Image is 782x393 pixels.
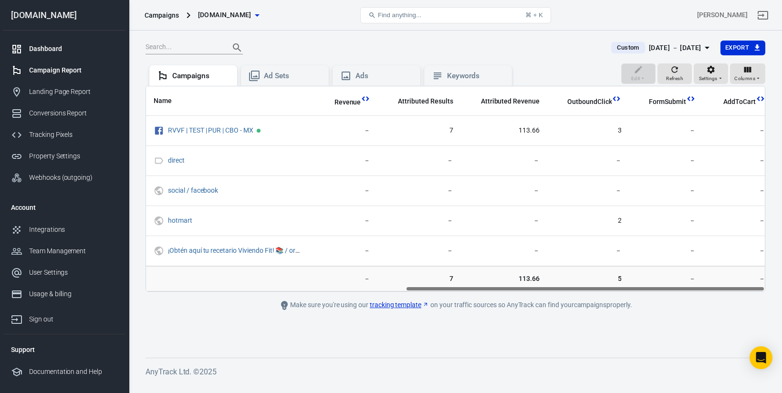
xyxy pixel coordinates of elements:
[711,97,756,107] span: AddToCart
[168,186,218,194] a: social / facebook
[29,173,118,183] div: Webhooks (outgoing)
[386,126,453,135] span: 7
[3,219,125,240] a: Integrations
[723,97,756,107] span: AddToCart
[711,246,765,256] span: －
[711,186,765,196] span: －
[555,97,612,107] span: OutboundClick
[29,44,118,54] div: Dashboard
[322,126,371,135] span: －
[146,366,765,378] h6: AnyTrack Ltd. © 2025
[481,97,540,106] span: Attributed Revenue
[649,97,686,107] span: FormSubmit
[3,11,125,20] div: [DOMAIN_NAME]
[322,186,371,196] span: －
[168,247,343,254] a: ¡Obtén aquí tu recetario Viviendo Fit! 📚 / organic / beacons
[322,156,371,165] span: －
[386,156,453,165] span: －
[3,60,125,81] a: Campaign Report
[636,186,696,196] span: －
[386,216,453,226] span: －
[370,300,429,310] a: tracking template
[168,156,185,164] a: direct
[3,338,125,361] li: Support
[241,300,670,311] div: Make sure you're using our on your traffic sources so AnyTrack can find your campaigns properly.
[168,217,194,224] span: hotmart
[555,126,621,135] span: 3
[168,157,186,164] span: direct
[711,216,765,226] span: －
[355,71,413,81] div: Ads
[322,274,371,283] span: －
[334,98,361,107] span: Revenue
[481,95,540,107] span: The total revenue attributed according to your ad network (Facebook, Google, etc.)
[612,94,621,103] svg: This column is calculated from AnyTrack real-time data
[3,81,125,103] a: Landing Page Report
[172,71,229,81] div: Campaigns
[29,289,118,299] div: Usage & billing
[447,71,504,81] div: Keywords
[555,216,621,226] span: 2
[613,43,643,52] span: Custom
[657,63,692,84] button: Refresh
[386,186,453,196] span: －
[636,156,696,165] span: －
[751,4,774,27] a: Sign out
[711,156,765,165] span: －
[398,97,453,106] span: Attributed Results
[29,108,118,118] div: Conversions Report
[469,246,540,256] span: －
[146,86,765,291] div: scrollable content
[29,225,118,235] div: Integrations
[378,11,421,19] span: Find anything...
[154,185,164,196] svg: UTM & Web Traffic
[555,246,621,256] span: －
[3,262,125,283] a: User Settings
[3,124,125,145] a: Tracking Pixels
[29,314,118,324] div: Sign out
[469,186,540,196] span: －
[720,41,765,55] button: Export
[168,247,303,254] span: ¡Obtén aquí tu recetario Viviendo Fit! 📚 / organic / beacons
[146,41,222,54] input: Search...
[360,7,551,23] button: Find anything...⌘ + K
[3,305,125,330] a: Sign out
[3,103,125,124] a: Conversions Report
[29,87,118,97] div: Landing Page Report
[29,367,118,377] div: Documentation and Help
[636,274,696,283] span: －
[636,216,696,226] span: －
[322,96,361,108] span: Total revenue calculated by AnyTrack.
[666,74,683,83] span: Refresh
[168,127,255,134] span: RVVF | TEST | PUR | CBO - MX
[555,274,621,283] span: 5
[750,346,772,369] div: Open Intercom Messenger
[3,196,125,219] li: Account
[555,156,621,165] span: －
[398,95,453,107] span: The total conversions attributed according to your ad network (Facebook, Google, etc.)
[154,125,164,136] svg: Facebook Ads
[29,246,118,256] div: Team Management
[154,215,164,227] svg: UTM & Web Traffic
[699,74,718,83] span: Settings
[361,94,370,103] svg: This column is calculated from AnyTrack real-time data
[154,96,172,106] span: Name
[567,97,612,107] span: OutboundClick
[3,167,125,188] a: Webhooks (outgoing)
[29,268,118,278] div: User Settings
[168,217,192,224] a: hotmart
[154,96,184,106] span: Name
[154,245,164,257] svg: UTM & Web Traffic
[29,65,118,75] div: Campaign Report
[711,274,765,283] span: －
[29,130,118,140] div: Tracking Pixels
[730,63,765,84] button: Columns
[334,96,361,108] span: Total revenue calculated by AnyTrack.
[469,126,540,135] span: 113.66
[649,42,701,54] div: [DATE] － [DATE]
[154,155,164,166] svg: Direct
[386,95,453,107] span: The total conversions attributed according to your ad network (Facebook, Google, etc.)
[322,216,371,226] span: －
[3,145,125,167] a: Property Settings
[386,246,453,256] span: －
